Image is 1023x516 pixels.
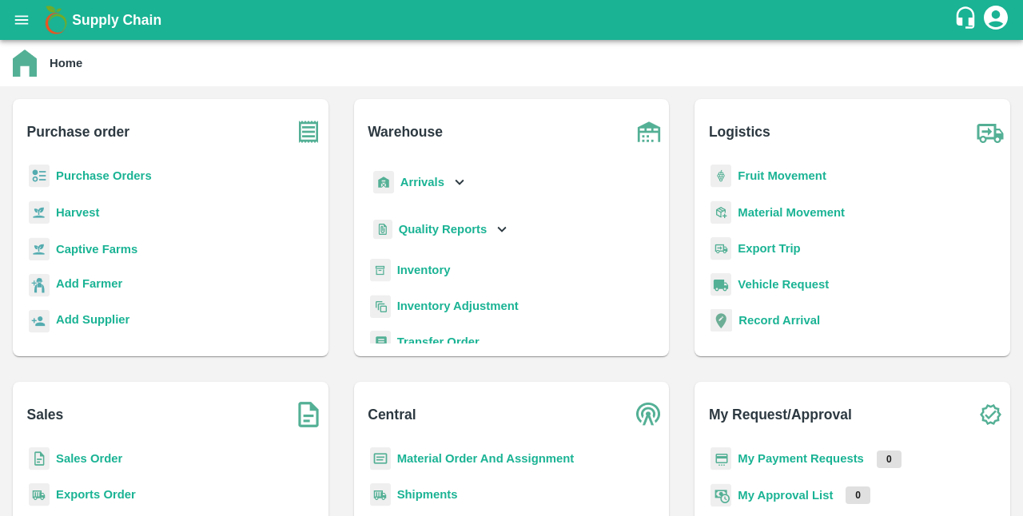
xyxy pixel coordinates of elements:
img: centralMaterial [370,447,391,470]
a: Exports Order [56,488,136,501]
b: Quality Reports [399,223,488,236]
b: Purchase order [27,121,129,143]
b: Central [368,403,416,426]
img: reciept [29,165,50,188]
a: My Approval List [738,489,833,502]
img: whTransfer [370,331,391,354]
a: Harvest [56,206,99,219]
a: Export Trip [738,242,800,255]
img: material [711,200,731,224]
img: whArrival [373,171,394,194]
a: Captive Farms [56,243,137,256]
img: harvest [29,237,50,261]
b: Home [50,57,82,69]
p: 0 [846,486,870,504]
div: Quality Reports [370,213,511,246]
a: Inventory Adjustment [397,300,519,312]
img: qualityReport [373,220,392,240]
img: delivery [711,237,731,260]
a: Material Movement [738,206,845,219]
a: Shipments [397,488,458,501]
img: recordArrival [711,309,732,331]
a: My Payment Requests [738,452,864,465]
img: sales [29,447,50,470]
img: supplier [29,310,50,333]
img: approval [711,483,731,507]
div: account of current user [981,3,1010,37]
img: shipments [29,483,50,506]
div: Arrivals [370,165,469,200]
b: Add Farmer [56,277,122,290]
img: shipments [370,483,391,506]
img: truck [970,112,1010,152]
img: central [629,395,669,435]
img: soSales [289,395,328,435]
b: Supply Chain [72,12,161,28]
b: Warehouse [368,121,443,143]
a: Transfer Order [397,335,480,348]
a: Material Order And Assignment [397,452,575,465]
b: Arrivals [400,176,444,189]
img: purchase [289,112,328,152]
img: inventory [370,295,391,318]
b: Add Supplier [56,313,129,326]
img: payment [711,447,731,470]
img: home [13,50,37,77]
img: vehicle [711,273,731,296]
div: customer-support [953,6,981,34]
button: open drawer [3,2,40,38]
a: Sales Order [56,452,122,465]
img: logo [40,4,72,36]
a: Purchase Orders [56,169,152,182]
img: harvest [29,200,50,224]
b: Sales [27,403,64,426]
a: Record Arrival [738,314,820,327]
b: Logistics [709,121,770,143]
a: Fruit Movement [738,169,826,182]
p: 0 [877,451,902,468]
a: Inventory [397,264,451,276]
img: farmer [29,274,50,297]
a: Add Farmer [56,275,122,296]
b: My Request/Approval [709,403,852,426]
img: fruit [711,165,731,188]
a: Add Supplier [56,311,129,332]
img: whInventory [370,259,391,282]
img: check [970,395,1010,435]
a: Supply Chain [72,9,953,31]
a: Vehicle Request [738,278,829,291]
img: warehouse [629,112,669,152]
